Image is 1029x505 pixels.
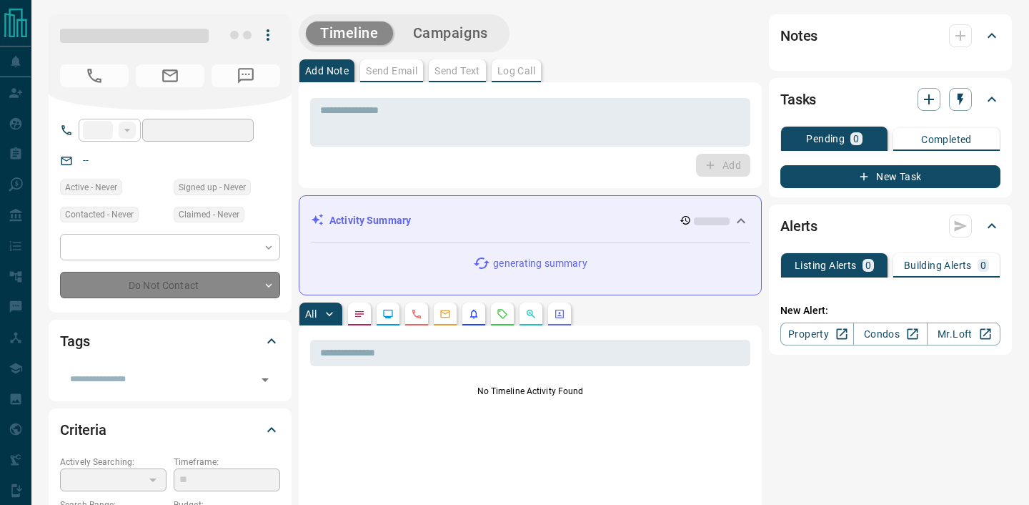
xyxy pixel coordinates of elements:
a: -- [83,155,89,166]
svg: Lead Browsing Activity [382,308,394,320]
h2: Notes [780,24,817,47]
div: Criteria [60,413,280,447]
a: Property [780,323,854,345]
h2: Criteria [60,418,106,441]
svg: Agent Actions [554,308,565,320]
div: Tasks [780,82,1000,117]
button: Open [255,370,275,390]
p: 0 [853,134,859,144]
p: Actively Searching: [60,456,166,469]
p: Building Alerts [904,260,972,270]
svg: Listing Alerts [468,308,479,320]
button: Timeline [306,21,393,45]
p: Add Note [305,66,349,76]
p: Pending [806,134,845,144]
a: Mr.Loft [927,323,1000,345]
a: Condos [853,323,927,345]
p: New Alert: [780,303,1000,318]
span: Claimed - Never [179,207,239,222]
span: Contacted - Never [65,207,134,222]
span: No Email [136,64,204,87]
div: Tags [60,324,280,358]
p: Timeframe: [174,456,280,469]
span: No Number [212,64,280,87]
h2: Tasks [780,88,816,111]
h2: Tags [60,330,89,353]
span: Active - Never [65,180,117,195]
svg: Emails [439,308,451,320]
svg: Calls [411,308,422,320]
span: No Number [60,64,129,87]
svg: Requests [497,308,508,320]
p: All [305,309,317,319]
p: generating summary [493,256,587,271]
p: Completed [921,134,972,144]
div: Activity Summary [311,207,750,234]
p: Listing Alerts [795,260,857,270]
div: Do Not Contact [60,272,280,298]
button: Campaigns [399,21,502,45]
svg: Opportunities [525,308,537,320]
button: New Task [780,165,1000,188]
p: No Timeline Activity Found [310,385,750,398]
div: Alerts [780,209,1000,243]
h2: Alerts [780,215,817,237]
span: Signed up - Never [179,180,246,195]
p: Activity Summary [329,213,411,228]
p: 0 [865,260,871,270]
p: 0 [980,260,986,270]
div: Notes [780,19,1000,53]
svg: Notes [354,308,365,320]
